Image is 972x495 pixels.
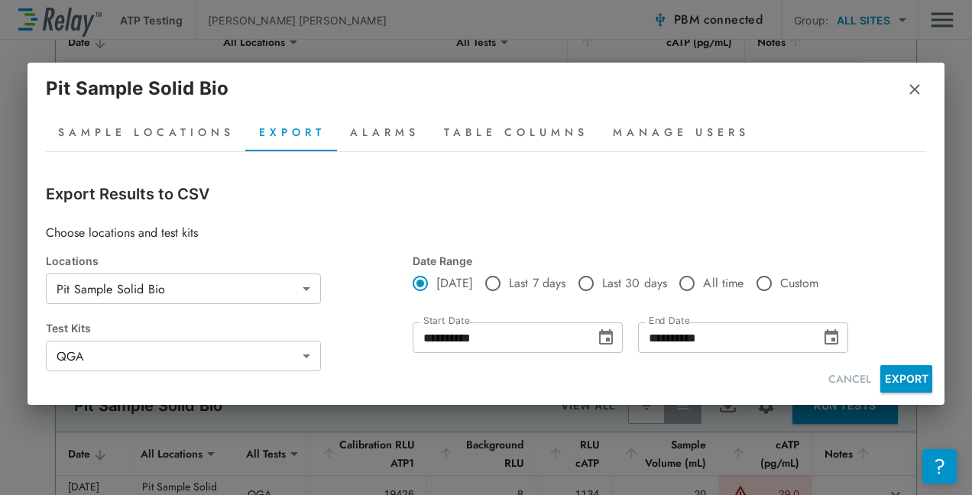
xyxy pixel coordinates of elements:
button: Choose date, selected date is Sep 11, 2025 [591,322,621,353]
button: CANCEL [822,365,877,393]
div: Test Kits [46,322,413,335]
p: Export Results to CSV [46,183,926,205]
div: QGA [46,341,321,371]
img: Remove [907,82,922,97]
span: Custom [780,274,819,293]
button: Alarms [338,115,432,151]
button: Manage Users [601,115,762,151]
label: End Date [649,315,689,326]
label: Start Date [423,315,469,326]
button: EXPORT [880,365,932,393]
button: Choose date, selected date is Sep 11, 2025 [816,322,847,353]
p: Choose locations and test kits [46,224,926,242]
span: [DATE] [436,274,473,293]
div: Pit Sample Solid Bio [46,273,321,304]
iframe: Resource center [922,449,957,484]
p: Pit Sample Solid Bio [46,75,228,102]
span: All time [703,274,744,293]
div: Locations [46,254,413,267]
button: Sample Locations [46,115,247,151]
button: Export [247,115,338,151]
button: Table Columns [432,115,601,151]
div: Date Range [413,254,853,267]
span: Last 7 days [509,274,566,293]
span: Last 30 days [602,274,668,293]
